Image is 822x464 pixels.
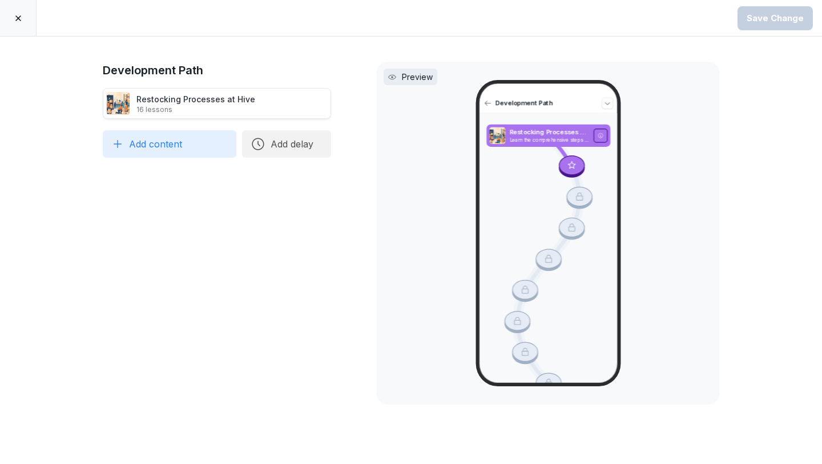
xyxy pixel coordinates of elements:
[107,92,130,115] img: t72cg3dsrbajyqggvzmlmfek.png
[509,128,589,137] p: Restocking Processes at Hive
[103,62,331,79] h1: Development Path
[103,88,331,119] div: Restocking Processes at Hive16 lessons
[509,137,589,143] p: Learn the comprehensive steps for managing inbound shipments, restocking processes, quality check...
[489,127,505,145] img: t72cg3dsrbajyqggvzmlmfek.png
[103,130,236,158] button: Add content
[242,130,331,158] button: Add delay
[495,99,598,108] p: Development Path
[747,12,804,25] div: Save Change
[136,105,255,114] p: 16 lessons
[136,93,255,114] div: Restocking Processes at Hive
[738,6,813,30] button: Save Change
[402,71,433,83] p: Preview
